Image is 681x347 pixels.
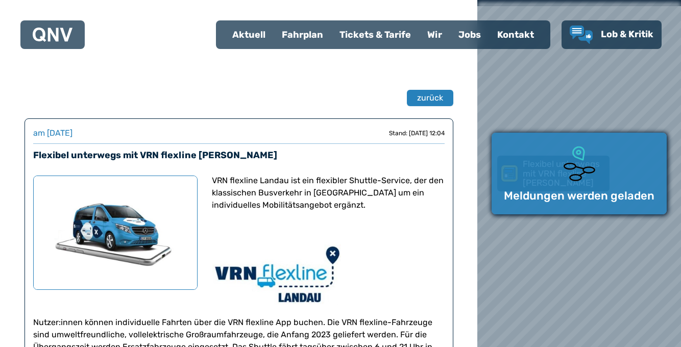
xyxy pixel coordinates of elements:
p: Meldungen werden geladen [504,190,654,202]
button: zurück [407,90,453,106]
a: Kontakt [489,21,542,48]
span: Lob & Kritik [601,29,653,40]
a: Fahrplan [274,21,331,48]
div: am [DATE] [33,127,72,139]
span: zurück [417,92,443,104]
div: Stand: [DATE] 12:04 [389,129,445,137]
header: VRN flexline Landau ist ein flexibler Shuttle-Service, der den klassischen Busverkehr in [GEOGRAP... [33,175,445,211]
a: Tickets & Tarife [331,21,419,48]
a: Jobs [450,21,489,48]
img: Ladeanimation [559,145,600,186]
img: QNV Logo [33,28,72,42]
a: QNV Logo [33,24,72,45]
a: Aktuell [224,21,274,48]
a: Wir [419,21,450,48]
a: Lob & Kritik [570,26,653,44]
h3: Flexibel unterwegs mit VRN flexline [PERSON_NAME] [33,148,445,162]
